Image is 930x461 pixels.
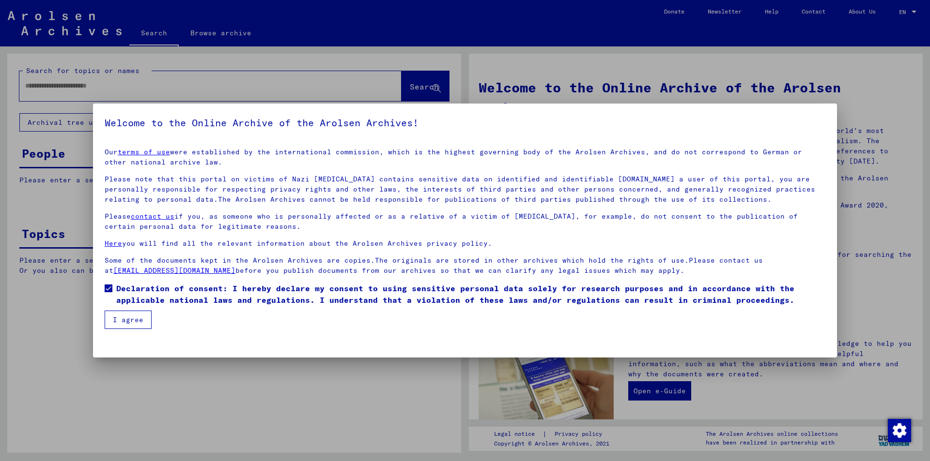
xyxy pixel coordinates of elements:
p: Our were established by the international commission, which is the highest governing body of the ... [105,147,825,167]
a: Here [105,239,122,248]
p: Please note that this portal on victims of Nazi [MEDICAL_DATA] contains sensitive data on identif... [105,174,825,205]
button: I agree [105,311,152,329]
a: [EMAIL_ADDRESS][DOMAIN_NAME] [113,266,235,275]
p: you will find all the relevant information about the Arolsen Archives privacy policy. [105,238,825,249]
div: Change consent [887,418,911,442]
a: terms of use [118,148,170,156]
a: contact us [131,212,174,221]
h5: Welcome to the Online Archive of the Arolsen Archives! [105,115,825,131]
img: Change consent [888,419,911,442]
p: Please if you, as someone who is personally affected or as a relative of a victim of [MEDICAL_DAT... [105,211,825,232]
span: Declaration of consent: I hereby declare my consent to using sensitive personal data solely for r... [116,283,825,306]
p: Some of the documents kept in the Arolsen Archives are copies.The originals are stored in other a... [105,255,825,276]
